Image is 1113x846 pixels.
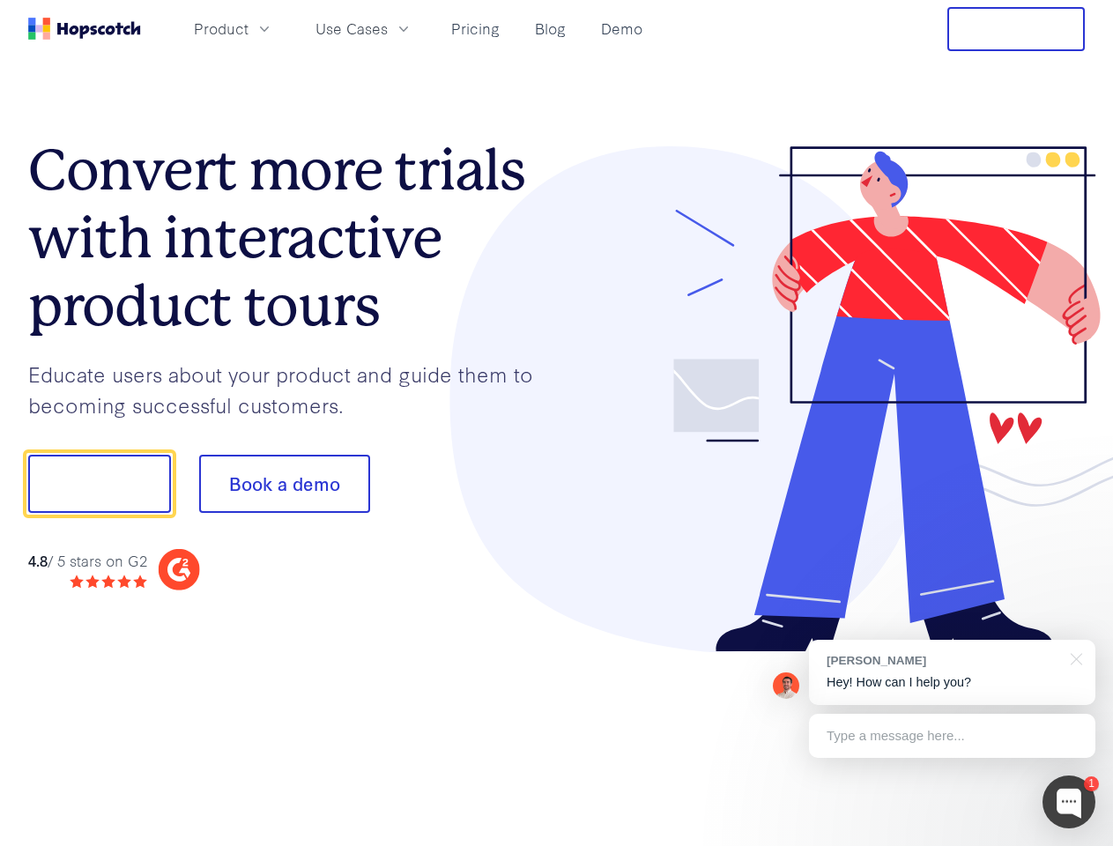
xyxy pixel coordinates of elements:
button: Free Trial [947,7,1085,51]
div: 1 [1084,776,1099,791]
button: Use Cases [305,14,423,43]
div: Type a message here... [809,714,1095,758]
div: / 5 stars on G2 [28,550,147,572]
a: Demo [594,14,649,43]
img: Mark Spera [773,672,799,699]
p: Hey! How can I help you? [827,673,1078,692]
p: Educate users about your product and guide them to becoming successful customers. [28,359,557,419]
strong: 4.8 [28,550,48,570]
button: Book a demo [199,455,370,513]
div: [PERSON_NAME] [827,652,1060,669]
span: Product [194,18,249,40]
h1: Convert more trials with interactive product tours [28,137,557,339]
a: Pricing [444,14,507,43]
a: Blog [528,14,573,43]
span: Use Cases [315,18,388,40]
button: Product [183,14,284,43]
button: Show me! [28,455,171,513]
a: Home [28,18,141,40]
